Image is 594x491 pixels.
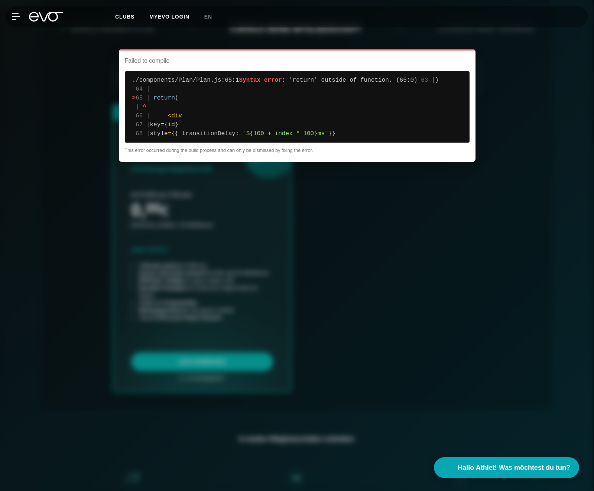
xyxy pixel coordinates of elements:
[115,13,149,20] a: Clubs
[458,463,570,473] span: Hallo Athlet! Was möchtest du tun?
[115,14,134,20] span: Clubs
[204,14,212,20] span: en
[434,457,579,478] button: Hallo Athlet! Was möchtest du tun?
[149,14,189,20] a: MYEVO LOGIN
[204,13,221,21] a: en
